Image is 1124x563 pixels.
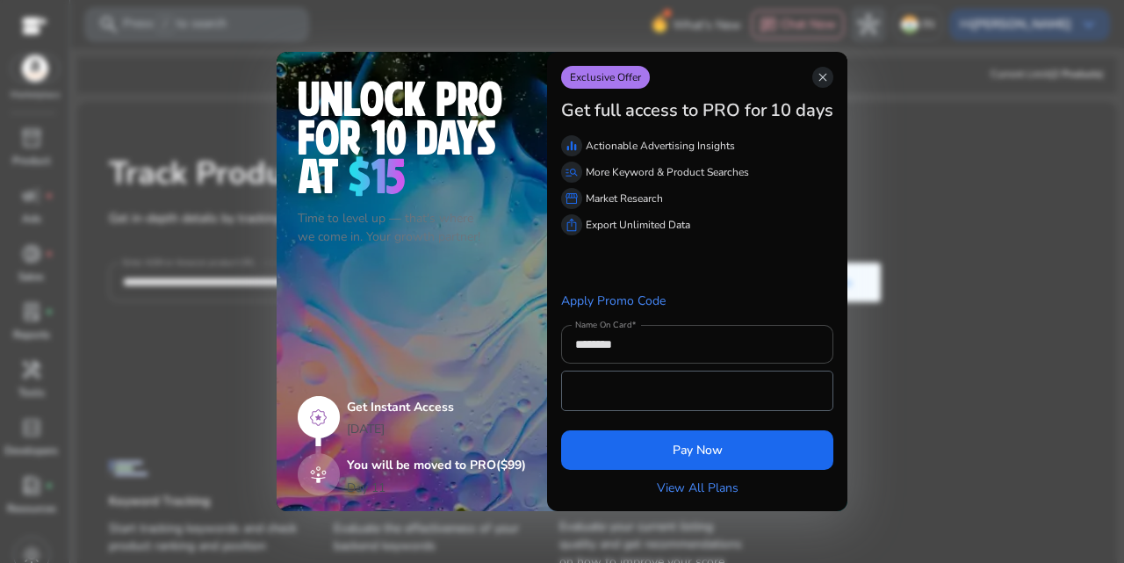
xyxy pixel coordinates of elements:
[347,458,526,473] h5: You will be moved to PRO
[298,209,526,246] p: Time to level up — that's where we come in. Your growth partner!
[586,217,690,233] p: Export Unlimited Data
[561,100,767,121] h3: Get full access to PRO for
[565,139,579,153] span: equalizer
[586,138,735,154] p: Actionable Advertising Insights
[673,441,723,459] span: Pay Now
[347,401,526,415] h5: Get Instant Access
[586,164,749,180] p: More Keyword & Product Searches
[561,292,666,309] a: Apply Promo Code
[347,420,526,438] p: [DATE]
[816,70,830,84] span: close
[561,66,650,89] p: Exclusive Offer
[565,191,579,206] span: storefront
[575,319,631,331] mat-label: Name On Card
[770,100,833,121] h3: 10 days
[565,165,579,179] span: manage_search
[565,218,579,232] span: ios_share
[571,373,824,408] iframe: Secure payment input frame
[347,479,385,497] p: Day 11
[586,191,663,206] p: Market Research
[496,457,526,473] span: ($99)
[657,479,739,497] a: View All Plans
[561,430,833,470] button: Pay Now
